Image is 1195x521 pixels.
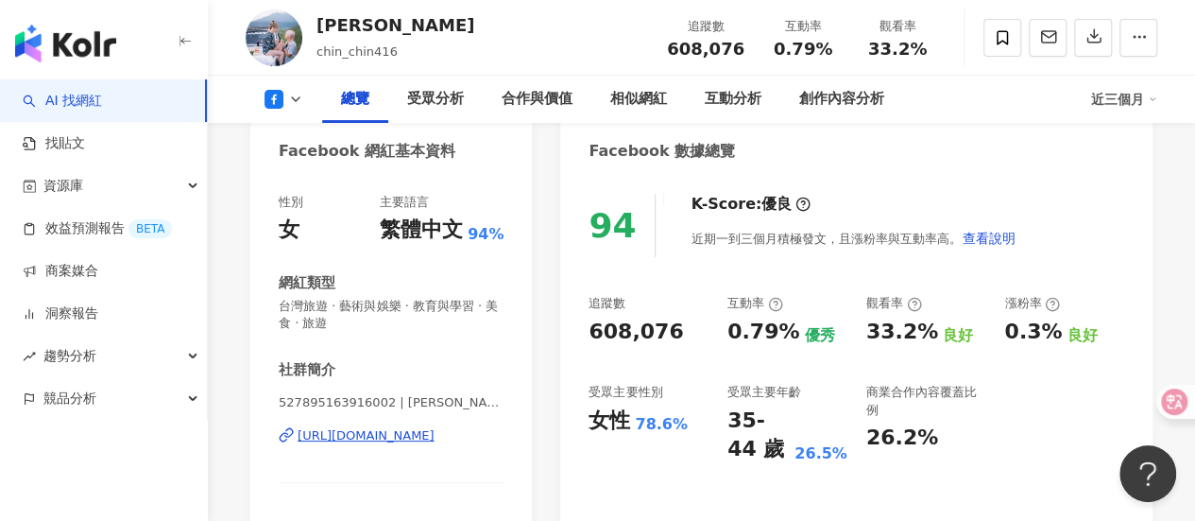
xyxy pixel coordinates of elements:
[279,273,335,293] div: 網紅類型
[316,44,398,59] span: chin_chin416
[279,360,335,380] div: 社群簡介
[866,295,922,312] div: 觀看率
[23,350,36,363] span: rise
[799,88,884,111] div: 創作內容分析
[43,165,83,207] span: 資源庫
[246,9,302,66] img: KOL Avatar
[727,407,790,465] div: 35-44 歲
[23,134,85,153] a: 找貼文
[589,318,683,347] div: 608,076
[23,304,98,323] a: 洞察報告
[23,219,172,238] a: 效益預測報告BETA
[341,88,369,111] div: 總覽
[774,40,832,59] span: 0.79%
[862,17,933,36] div: 觀看率
[380,194,429,211] div: 主要語言
[468,224,504,245] span: 94%
[610,88,667,111] div: 相似網紅
[279,194,303,211] div: 性別
[727,318,799,347] div: 0.79%
[407,88,464,111] div: 受眾分析
[43,377,96,420] span: 競品分析
[279,394,504,411] span: 527895163916002 | [PERSON_NAME][PERSON_NAME]永遠的[PERSON_NAME]
[279,216,299,245] div: 女
[962,231,1015,246] span: 查看說明
[589,384,662,401] div: 受眾主要性別
[635,414,688,435] div: 78.6%
[866,424,938,453] div: 26.2%
[961,219,1016,257] button: 查看說明
[589,206,636,245] div: 94
[761,194,792,215] div: 優良
[43,335,96,377] span: 趨勢分析
[866,384,986,418] div: 商業合作內容覆蓋比例
[589,141,735,162] div: Facebook 數據總覽
[804,325,834,346] div: 優秀
[667,39,744,59] span: 608,076
[279,141,455,162] div: Facebook 網紅基本資料
[794,443,847,464] div: 26.5%
[1004,295,1060,312] div: 漲粉率
[1091,84,1157,114] div: 近三個月
[727,384,801,401] div: 受眾主要年齡
[589,407,630,436] div: 女性
[691,219,1016,257] div: 近期一到三個月積極發文，且漲粉率與互動率高。
[298,427,435,444] div: [URL][DOMAIN_NAME]
[705,88,761,111] div: 互動分析
[691,194,811,215] div: K-Score :
[23,262,98,281] a: 商案媒合
[15,25,116,62] img: logo
[380,216,463,245] div: 繁體中文
[767,17,839,36] div: 互動率
[502,88,572,111] div: 合作與價值
[279,298,504,332] span: 台灣旅遊 · 藝術與娛樂 · 教育與學習 · 美食 · 旅遊
[23,92,102,111] a: searchAI 找網紅
[1004,318,1062,347] div: 0.3%
[868,40,927,59] span: 33.2%
[1067,325,1097,346] div: 良好
[943,325,973,346] div: 良好
[279,427,504,444] a: [URL][DOMAIN_NAME]
[727,295,783,312] div: 互動率
[667,17,744,36] div: 追蹤數
[316,13,474,37] div: [PERSON_NAME]
[589,295,625,312] div: 追蹤數
[1119,445,1176,502] iframe: Help Scout Beacon - Open
[866,318,938,347] div: 33.2%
